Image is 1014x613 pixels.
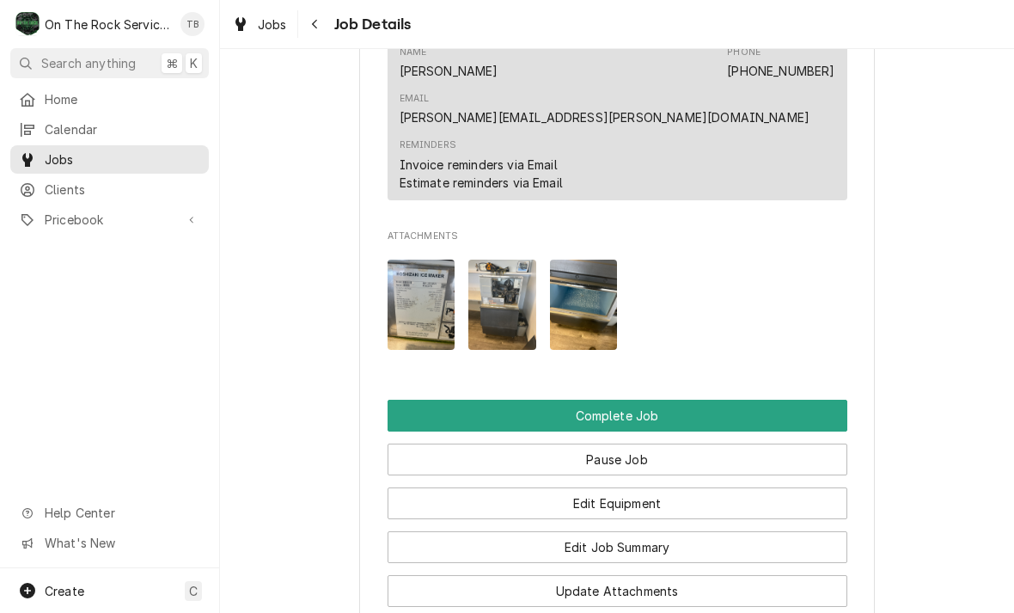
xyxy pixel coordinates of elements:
a: Go to Pricebook [10,205,209,234]
div: O [15,12,40,36]
div: Button Group Row [388,475,847,519]
button: Complete Job [388,400,847,432]
a: Calendar [10,115,209,144]
span: Attachments [388,246,847,364]
button: Edit Equipment [388,487,847,519]
div: Invoice reminders via Email [400,156,558,174]
span: Job Details [329,13,412,36]
a: Jobs [225,10,294,39]
span: What's New [45,534,199,552]
img: 1GpkK41TQK6j5ZcxLkmV [550,260,618,350]
div: Attachments [388,230,847,364]
span: Help Center [45,504,199,522]
div: Reminders [400,138,563,191]
img: loB1ZfJuQleGoJAUJbQA [468,260,536,350]
a: Clients [10,175,209,204]
div: Client Contact [388,20,847,208]
div: Name [400,46,498,80]
a: Jobs [10,145,209,174]
span: Create [45,584,84,598]
div: Todd Brady's Avatar [180,12,205,36]
div: Contact [388,36,847,200]
span: C [189,582,198,600]
span: Calendar [45,120,200,138]
span: Clients [45,181,200,199]
span: K [190,54,198,72]
div: Phone [727,46,834,80]
div: Button Group Row [388,519,847,563]
button: Search anything⌘K [10,48,209,78]
div: On The Rock Services's Avatar [15,12,40,36]
div: Estimate reminders via Email [400,174,563,192]
div: On The Rock Services [45,15,171,34]
button: Update Attachments [388,575,847,607]
button: Pause Job [388,444,847,475]
span: Pricebook [45,211,174,229]
a: Home [10,85,209,113]
span: Search anything [41,54,136,72]
div: TB [180,12,205,36]
button: Navigate back [302,10,329,38]
span: Jobs [258,15,287,34]
img: J7qHKu5QJGU17YPxmt6R [388,260,455,350]
div: Email [400,92,810,126]
div: Name [400,46,427,59]
div: [PERSON_NAME] [400,62,498,80]
a: Go to What's New [10,529,209,557]
a: [PERSON_NAME][EMAIL_ADDRESS][PERSON_NAME][DOMAIN_NAME] [400,110,810,125]
div: Phone [727,46,760,59]
div: Client Contact List [388,36,847,208]
span: Attachments [388,230,847,243]
span: Jobs [45,150,200,169]
div: Reminders [400,138,456,152]
div: Email [400,92,430,106]
div: Button Group Row [388,400,847,432]
span: ⌘ [166,54,178,72]
a: [PHONE_NUMBER] [727,64,834,78]
span: Home [45,90,200,108]
button: Edit Job Summary [388,531,847,563]
div: Button Group Row [388,432,847,475]
div: Button Group Row [388,563,847,607]
a: Go to Help Center [10,499,209,527]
